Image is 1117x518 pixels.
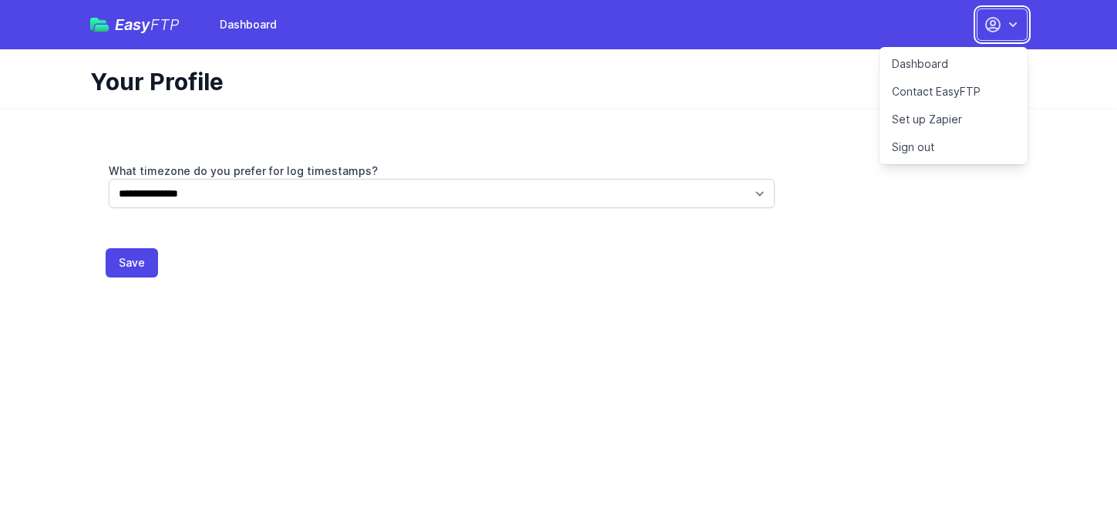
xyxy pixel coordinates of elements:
[90,17,180,32] a: EasyFTP
[150,15,180,34] span: FTP
[880,106,1028,133] a: Set up Zapier
[210,11,286,39] a: Dashboard
[1040,441,1098,499] iframe: Drift Widget Chat Controller
[109,163,775,179] label: What timezone do you prefer for log timestamps?
[90,18,109,32] img: easyftp_logo.png
[880,133,1028,161] a: Sign out
[90,68,1015,96] h1: Your Profile
[880,78,1028,106] a: Contact EasyFTP
[880,50,1028,78] a: Dashboard
[106,248,158,277] button: Save
[115,17,180,32] span: Easy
